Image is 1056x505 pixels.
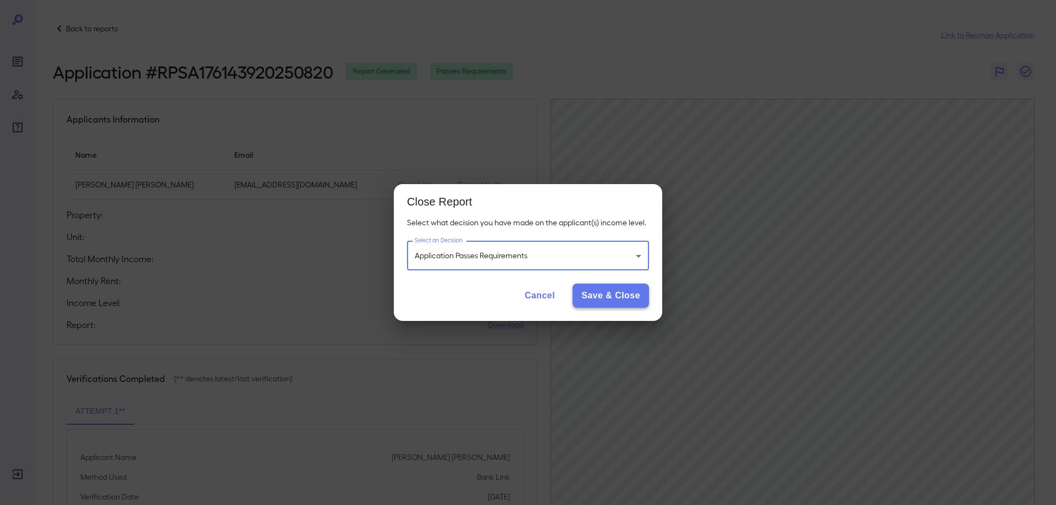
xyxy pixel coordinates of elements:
[407,217,649,228] p: Select what decision you have made on the applicant(s) income level.
[516,284,564,308] button: Cancel
[394,184,662,217] h2: Close Report
[573,284,649,308] button: Save & Close
[415,236,463,245] label: Select an Decision
[407,241,649,270] div: Application Passes Requirements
